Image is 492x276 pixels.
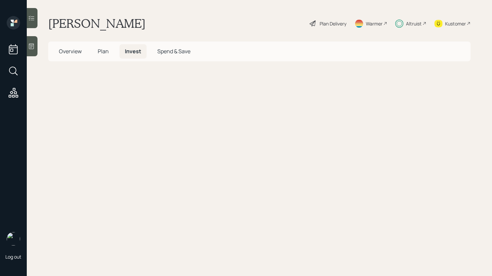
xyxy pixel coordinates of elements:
[5,254,21,260] div: Log out
[366,20,383,27] div: Warmer
[98,48,109,55] span: Plan
[7,232,20,246] img: retirable_logo.png
[59,48,82,55] span: Overview
[320,20,346,27] div: Plan Delivery
[445,20,466,27] div: Kustomer
[157,48,190,55] span: Spend & Save
[48,16,146,31] h1: [PERSON_NAME]
[406,20,422,27] div: Altruist
[125,48,141,55] span: Invest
